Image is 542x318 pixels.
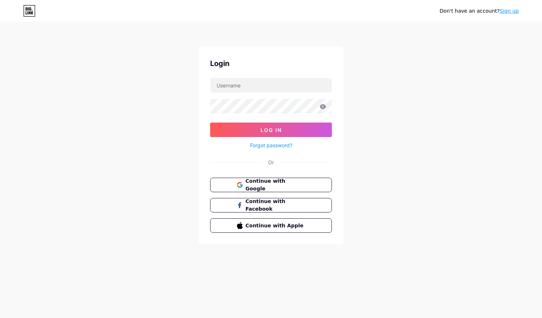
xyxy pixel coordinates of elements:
[500,8,519,14] a: Sign up
[210,78,332,92] input: Username
[210,123,332,137] button: Log In
[439,7,519,15] div: Don't have an account?
[268,158,274,166] div: Or
[246,177,305,193] span: Continue with Google
[250,141,292,149] a: Forgot password?
[260,127,282,133] span: Log In
[210,218,332,233] button: Continue with Apple
[246,198,305,213] span: Continue with Facebook
[210,58,332,69] div: Login
[210,178,332,192] button: Continue with Google
[246,222,305,230] span: Continue with Apple
[210,198,332,212] button: Continue with Facebook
